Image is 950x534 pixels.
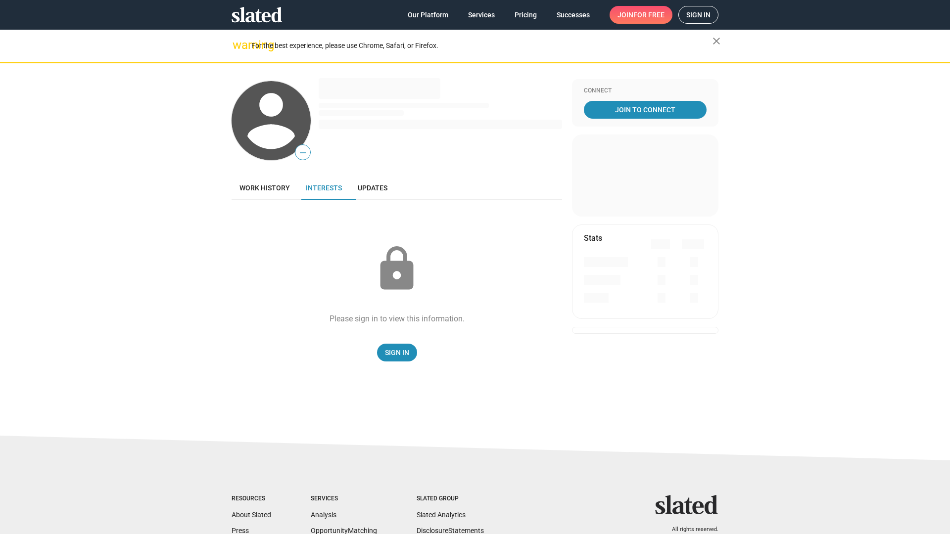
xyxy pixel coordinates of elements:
[507,6,545,24] a: Pricing
[350,176,395,200] a: Updates
[400,6,456,24] a: Our Platform
[306,184,342,192] span: Interests
[311,511,336,519] a: Analysis
[678,6,718,24] a: Sign in
[610,6,672,24] a: Joinfor free
[557,6,590,24] span: Successes
[515,6,537,24] span: Pricing
[251,39,712,52] div: For the best experience, please use Chrome, Safari, or Firefox.
[385,344,409,361] span: Sign In
[233,39,244,51] mat-icon: warning
[232,495,271,503] div: Resources
[239,184,290,192] span: Work history
[298,176,350,200] a: Interests
[468,6,495,24] span: Services
[377,344,417,361] a: Sign In
[232,176,298,200] a: Work history
[586,101,705,119] span: Join To Connect
[417,495,484,503] div: Slated Group
[633,6,665,24] span: for free
[460,6,503,24] a: Services
[711,35,722,47] mat-icon: close
[311,495,377,503] div: Services
[417,511,466,519] a: Slated Analytics
[686,6,711,23] span: Sign in
[295,146,310,159] span: —
[372,244,422,294] mat-icon: lock
[549,6,598,24] a: Successes
[358,184,387,192] span: Updates
[584,101,707,119] a: Join To Connect
[584,87,707,95] div: Connect
[232,511,271,519] a: About Slated
[584,233,602,243] mat-card-title: Stats
[408,6,448,24] span: Our Platform
[330,313,465,324] div: Please sign in to view this information.
[617,6,665,24] span: Join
